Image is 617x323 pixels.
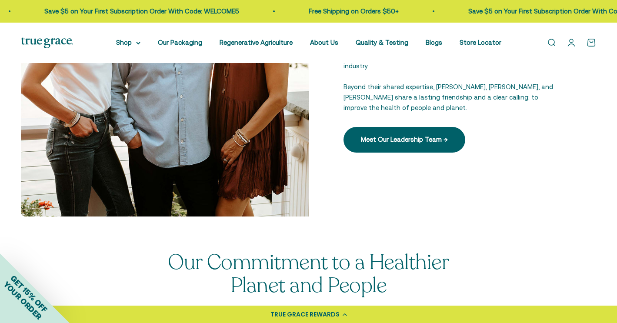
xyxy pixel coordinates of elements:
div: TRUE GRACE REWARDS [270,310,340,319]
a: About Us [310,39,338,46]
summary: Shop [116,37,140,48]
p: Save $5 on Your First Subscription Order With Code: WELCOME5 [16,6,210,17]
a: Meet Our Leadership Team → [344,127,465,152]
a: Regenerative Agriculture [220,39,293,46]
p: Beyond their shared expertise, [PERSON_NAME], [PERSON_NAME], and [PERSON_NAME] share a lasting fr... [344,82,562,113]
span: YOUR ORDER [2,280,43,321]
a: Quality & Testing [356,39,408,46]
a: Blogs [426,39,442,46]
a: Free Shipping on Orders $50+ [280,7,370,15]
split-lines: Our Commitment to a Healthier Planet and People [168,248,449,300]
a: Store Locator [460,39,501,46]
span: GET 15% OFF [9,273,49,314]
a: Our Packaging [158,39,202,46]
